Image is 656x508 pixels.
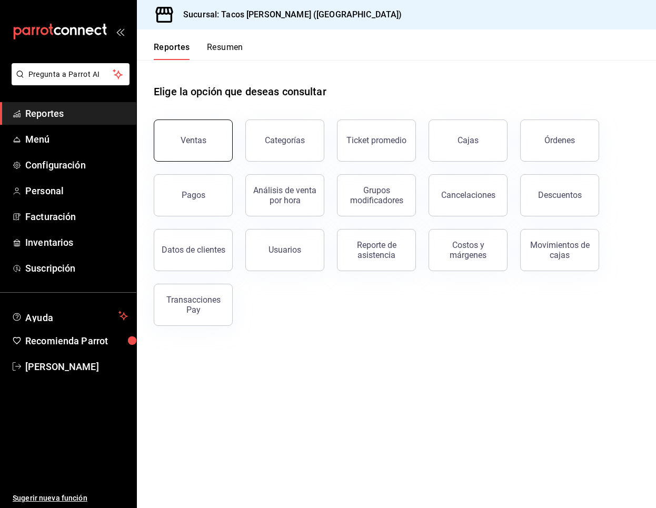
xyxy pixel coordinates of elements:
h1: Elige la opción que deseas consultar [154,84,326,99]
button: Reporte de asistencia [337,229,416,271]
div: Costos y márgenes [435,240,501,260]
div: Descuentos [538,190,582,200]
span: Inventarios [25,235,128,250]
button: Órdenes [520,119,599,162]
h3: Sucursal: Tacos [PERSON_NAME] ([GEOGRAPHIC_DATA]) [175,8,402,21]
div: Pagos [182,190,205,200]
div: Análisis de venta por hora [252,185,317,205]
span: Configuración [25,158,128,172]
div: Reporte de asistencia [344,240,409,260]
div: Datos de clientes [162,245,225,255]
button: Transacciones Pay [154,284,233,326]
button: Análisis de venta por hora [245,174,324,216]
div: Cajas [458,134,479,147]
button: Cancelaciones [429,174,508,216]
span: Recomienda Parrot [25,334,128,348]
button: Categorías [245,119,324,162]
a: Cajas [429,119,508,162]
button: Ticket promedio [337,119,416,162]
div: Ventas [181,135,206,145]
div: Cancelaciones [441,190,495,200]
div: navigation tabs [154,42,243,60]
div: Categorías [265,135,305,145]
div: Ticket promedio [346,135,406,145]
span: Menú [25,132,128,146]
div: Transacciones Pay [161,295,226,315]
div: Grupos modificadores [344,185,409,205]
span: Facturación [25,210,128,224]
button: Movimientos de cajas [520,229,599,271]
span: Suscripción [25,261,128,275]
button: Grupos modificadores [337,174,416,216]
button: Costos y márgenes [429,229,508,271]
span: Ayuda [25,310,114,322]
span: Pregunta a Parrot AI [28,69,113,80]
button: Resumen [207,42,243,60]
button: Pagos [154,174,233,216]
div: Movimientos de cajas [527,240,592,260]
button: Usuarios [245,229,324,271]
button: Datos de clientes [154,229,233,271]
button: Descuentos [520,174,599,216]
button: Pregunta a Parrot AI [12,63,130,85]
button: open_drawer_menu [116,27,124,36]
div: Usuarios [269,245,301,255]
span: [PERSON_NAME] [25,360,128,374]
button: Ventas [154,119,233,162]
button: Reportes [154,42,190,60]
span: Personal [25,184,128,198]
div: Órdenes [544,135,575,145]
span: Sugerir nueva función [13,493,128,504]
span: Reportes [25,106,128,121]
a: Pregunta a Parrot AI [7,76,130,87]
